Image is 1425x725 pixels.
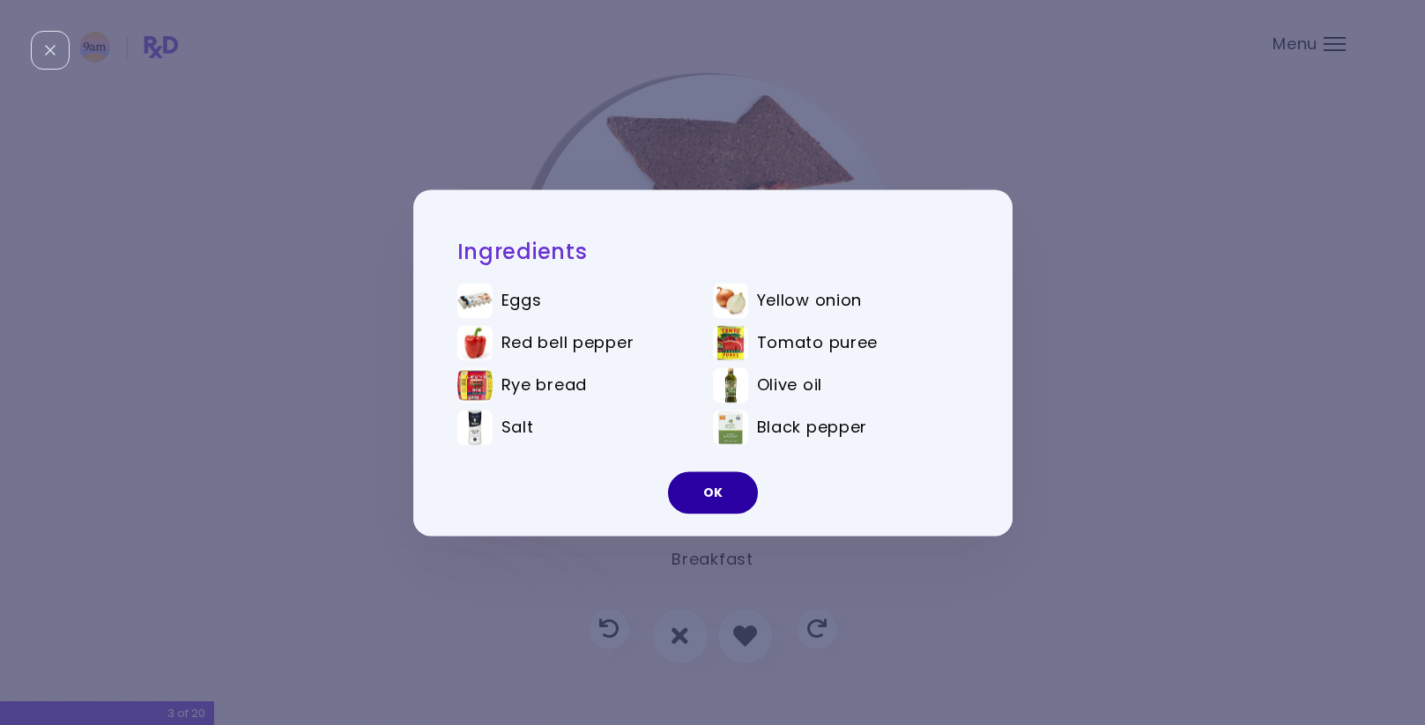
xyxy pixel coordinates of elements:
[31,31,70,70] div: Close
[501,418,534,437] span: Salt
[501,291,542,310] span: Eggs
[668,471,758,514] button: OK
[757,333,879,352] span: Tomato puree
[501,375,587,395] span: Rye bread
[457,238,969,265] h2: Ingredients
[757,291,863,310] span: Yellow onion
[501,333,635,352] span: Red bell pepper
[757,418,868,437] span: Black pepper
[757,375,822,395] span: Olive oil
